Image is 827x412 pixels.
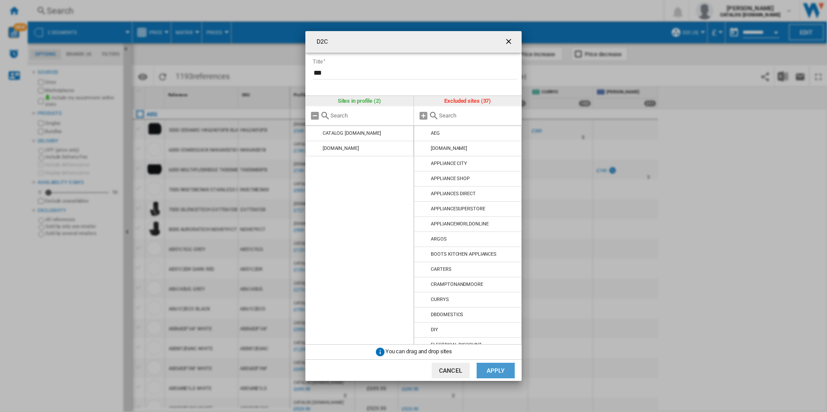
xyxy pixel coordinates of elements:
div: ARGOS [431,236,447,242]
div: BOOTS KITCHEN APPLIANCES [431,251,497,257]
h4: D2C [312,38,328,46]
input: Search [330,112,409,119]
button: Apply [477,363,515,378]
button: Cancel [432,363,470,378]
div: APPLIANCEWORLDONLINE [431,221,488,227]
div: CRAMPTONANDMOORE [431,282,483,287]
div: APPLIANCESUPERSTORE [431,206,485,212]
div: [DOMAIN_NAME] [323,146,359,151]
div: APPLIANCES DIRECT [431,191,475,196]
md-icon: Remove all [310,111,320,121]
input: Search [439,112,518,119]
div: APPLIANCE SHOP [431,176,470,181]
div: ELECTRICAL DISCOUNT [431,342,481,348]
md-icon: Add all [418,111,429,121]
div: DIY [431,327,438,333]
div: Excluded sites (37) [414,96,522,106]
div: AEG [431,130,440,136]
ng-md-icon: getI18NText('BUTTONS.CLOSE_DIALOG') [504,37,515,48]
div: DBDOMESTICS [431,312,463,317]
div: CURRYS [431,297,449,302]
div: CARTERS [431,266,451,272]
div: [DOMAIN_NAME] [431,146,467,151]
div: CATALOG [DOMAIN_NAME] [323,130,381,136]
div: APPLIANCE CITY [431,161,467,166]
div: Sites in profile (2) [305,96,413,106]
span: You can drag and drop sites [385,349,452,355]
button: getI18NText('BUTTONS.CLOSE_DIALOG') [501,33,518,51]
